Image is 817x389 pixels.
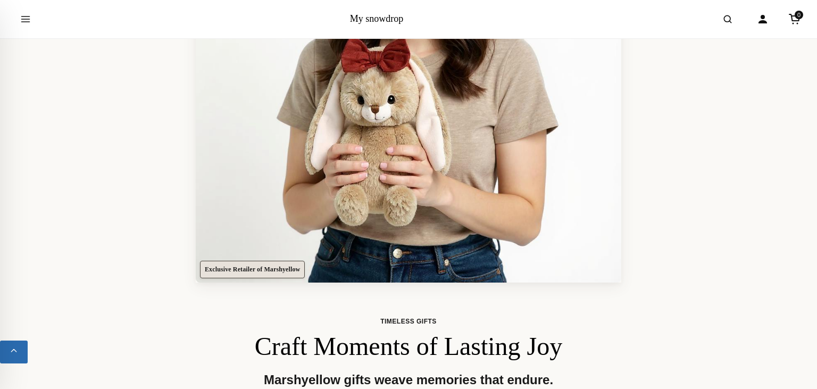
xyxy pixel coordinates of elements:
[255,331,563,362] h1: Craft Moments of Lasting Joy
[200,261,305,278] div: Exclusive Retailer of Marshyellow
[783,7,806,31] a: Cart
[11,4,40,34] button: Open menu
[350,13,404,24] a: My snowdrop
[713,4,743,34] button: Open search
[380,317,437,327] span: Timeless Gifts
[795,11,803,19] span: 0
[751,7,774,31] a: Account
